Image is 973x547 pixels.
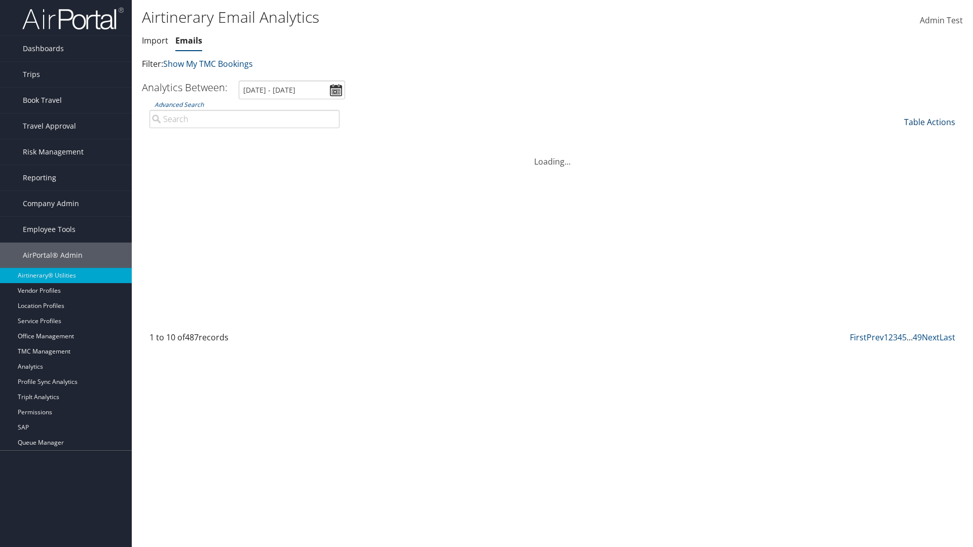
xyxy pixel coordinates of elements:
[850,332,867,343] a: First
[893,332,897,343] a: 3
[142,58,689,71] p: Filter:
[867,332,884,343] a: Prev
[23,139,84,165] span: Risk Management
[23,113,76,139] span: Travel Approval
[149,331,340,348] div: 1 to 10 of records
[239,81,345,99] input: [DATE] - [DATE]
[142,81,228,94] h3: Analytics Between:
[23,191,79,216] span: Company Admin
[23,36,64,61] span: Dashboards
[155,100,204,109] a: Advanced Search
[23,243,83,268] span: AirPortal® Admin
[897,332,902,343] a: 4
[902,332,907,343] a: 5
[163,58,253,69] a: Show My TMC Bookings
[142,7,689,28] h1: Airtinerary Email Analytics
[142,35,168,46] a: Import
[23,165,56,190] span: Reporting
[149,110,340,128] input: Advanced Search
[22,7,124,30] img: airportal-logo.png
[175,35,202,46] a: Emails
[888,332,893,343] a: 2
[185,332,199,343] span: 487
[23,62,40,87] span: Trips
[884,332,888,343] a: 1
[913,332,922,343] a: 49
[904,116,955,128] a: Table Actions
[920,15,963,26] span: Admin Test
[23,217,76,242] span: Employee Tools
[922,332,940,343] a: Next
[23,88,62,113] span: Book Travel
[920,5,963,36] a: Admin Test
[907,332,913,343] span: …
[142,143,963,168] div: Loading...
[940,332,955,343] a: Last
